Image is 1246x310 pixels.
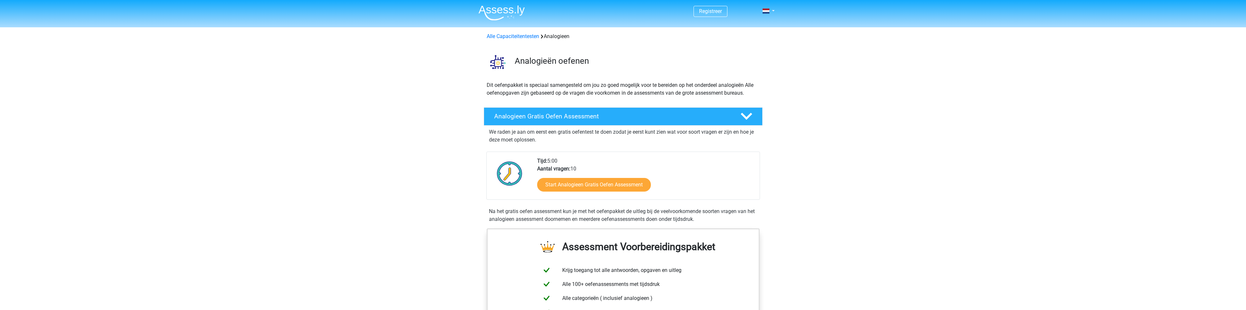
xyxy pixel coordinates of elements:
b: Aantal vragen: [537,166,570,172]
h3: Analogieën oefenen [515,56,757,66]
b: Tijd: [537,158,547,164]
p: We raden je aan om eerst een gratis oefentest te doen zodat je eerst kunt zien wat voor soort vra... [489,128,757,144]
h4: Analogieen Gratis Oefen Assessment [494,113,730,120]
p: Dit oefenpakket is speciaal samengesteld om jou zo goed mogelijk voor te bereiden op het onderdee... [487,81,760,97]
div: Na het gratis oefen assessment kun je met het oefenpakket de uitleg bij de veelvoorkomende soorte... [486,208,760,223]
a: Registreer [699,8,722,14]
img: analogieen [484,48,512,76]
a: Analogieen Gratis Oefen Assessment [481,107,765,126]
a: Start Analogieen Gratis Oefen Assessment [537,178,651,192]
div: Analogieen [484,33,762,40]
img: Assessly [479,5,525,20]
div: 5:00 10 [532,157,759,199]
a: Alle Capaciteitentesten [487,33,539,39]
img: Klok [493,157,526,190]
